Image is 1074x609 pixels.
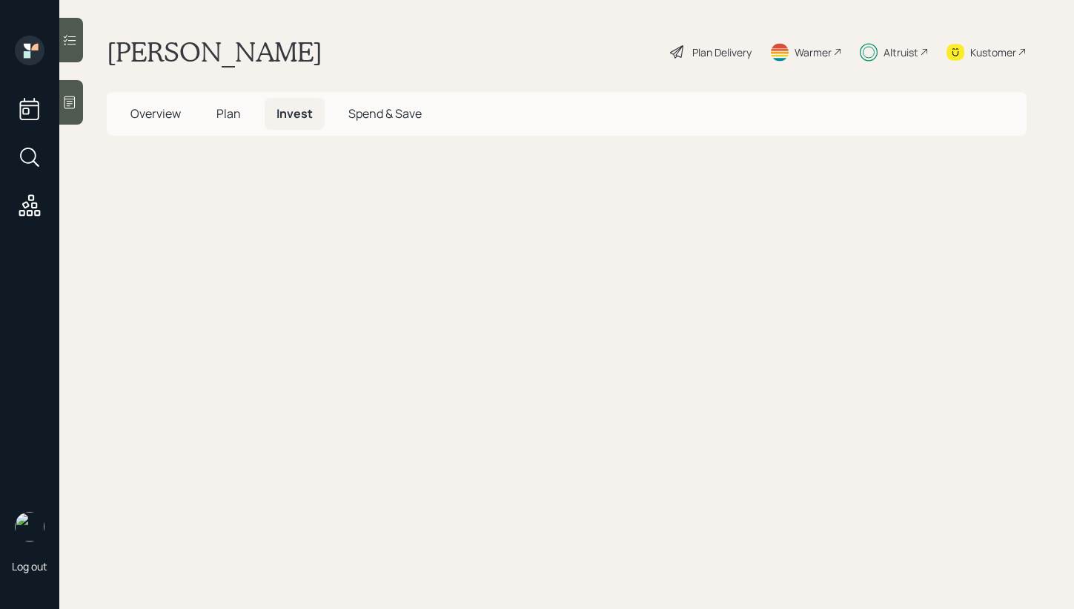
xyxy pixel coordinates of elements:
[216,105,241,122] span: Plan
[884,45,918,60] div: Altruist
[795,45,832,60] div: Warmer
[12,559,47,573] div: Log out
[276,105,313,122] span: Invest
[692,45,752,60] div: Plan Delivery
[970,45,1016,60] div: Kustomer
[348,105,422,122] span: Spend & Save
[130,105,181,122] span: Overview
[15,512,44,541] img: retirable_logo.png
[107,36,322,68] h1: [PERSON_NAME]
